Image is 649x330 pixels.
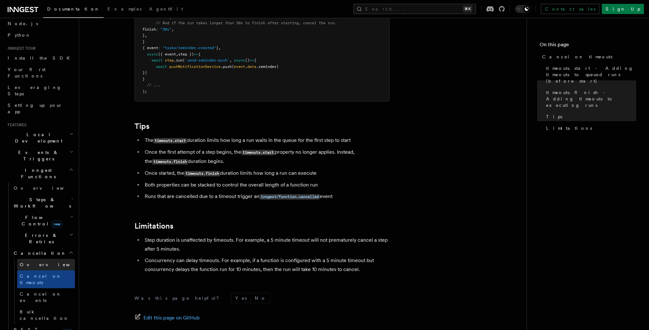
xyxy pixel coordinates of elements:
[250,58,254,62] span: =>
[540,51,636,62] a: Cancel on timeouts
[147,52,158,56] span: async
[11,247,75,259] button: Cancellation
[241,150,275,155] code: timeouts.start
[158,15,169,19] span: "10s"
[142,33,145,38] span: }
[149,6,183,11] span: AgentKit
[259,193,320,199] a: inngest/function.cancelled
[163,46,216,50] span: "tasks/reminder.created"
[245,58,250,62] span: ()
[151,58,163,62] span: await
[5,122,26,128] span: Features
[165,58,174,62] span: step
[152,159,188,165] code: timeouts.finish
[142,15,154,19] span: start
[145,33,147,38] span: ,
[17,288,75,306] a: Cancel on events
[142,46,158,50] span: { event
[153,138,187,143] code: timeouts.start
[5,29,75,41] a: Python
[543,122,636,134] a: Limitations
[20,274,62,285] span: Cancel on timeouts
[515,5,530,13] button: Toggle dark mode
[198,52,201,56] span: {
[247,64,256,69] span: data
[542,54,612,60] span: Cancel on timeouts
[135,313,200,322] a: Edit this page on GitHub
[5,18,75,29] a: Node.js
[14,186,79,191] span: Overview
[546,89,636,108] span: timeouts.finish - Adding timeouts to executing runs
[463,6,472,12] kbd: ⌘K
[8,33,31,38] span: Python
[52,221,62,228] span: new
[11,182,75,194] a: Overview
[8,85,62,96] span: Leveraging Steps
[11,212,75,230] button: Flow Controlnew
[143,148,390,166] li: Once the first attempt of a step begins, the property no longer applies. Instead, the duration be...
[354,4,476,14] button: Search...⌘K
[5,129,75,147] button: Local Development
[5,46,36,51] span: Inngest tour
[11,259,75,324] div: Cancellation
[143,256,390,274] li: Concurrency can delay timeouts. For example, if a function is configured with a 5 minute timeout ...
[5,64,75,82] a: Your first Functions
[156,27,158,32] span: :
[8,67,46,78] span: Your first Functions
[216,46,218,50] span: }
[541,4,599,14] a: Contact sales
[543,62,636,87] a: timeouts.start - Adding timeouts to queued runs (before start)
[104,2,145,17] a: Examples
[546,114,562,120] span: Tips
[20,309,69,321] span: Bulk cancellation
[17,259,75,270] a: Overview
[251,293,270,303] button: No
[156,21,337,25] span: // And if the run takes longer than 30s to finish after starting, cancel the run.
[256,64,279,69] span: .reminder)
[20,291,62,303] span: Cancel on events
[176,52,178,56] span: ,
[5,82,75,99] a: Leveraging Steps
[135,222,173,231] a: Limitations
[11,250,66,256] span: Cancellation
[194,52,198,56] span: =>
[543,87,636,111] a: timeouts.finish - Adding timeouts to executing runs
[11,230,75,247] button: Errors & Retries
[5,147,75,165] button: Events & Triggers
[17,306,75,324] a: Bulk cancellation
[107,6,142,11] span: Examples
[169,64,221,69] span: pushNotificationService
[143,313,200,322] span: Edit this page on GitHub
[142,27,156,32] span: finish
[135,122,149,131] a: Tips
[602,4,644,14] a: Sign Up
[169,15,171,19] span: ,
[143,136,390,145] li: The duration limits how long a run waits in the queue for the first step to start
[5,149,69,162] span: Events & Triggers
[158,46,160,50] span: :
[8,103,62,114] span: Setting up your app
[546,65,636,84] span: timeouts.start - Adding timeouts to queued runs (before start)
[184,171,220,176] code: timeouts.finish
[158,52,176,56] span: ({ event
[11,194,75,212] button: Steps & Workflows
[540,41,636,51] h4: On this page
[160,27,171,32] span: "30s"
[8,21,38,26] span: Node.js
[135,295,223,301] p: Was this page helpful?
[142,70,147,75] span: })
[174,58,183,62] span: .run
[5,165,75,182] button: Inngest Functions
[147,83,160,87] span: // ...
[245,64,247,69] span: .
[232,64,234,69] span: (
[11,196,71,209] span: Steps & Workflows
[142,77,145,81] span: }
[234,64,245,69] span: event
[143,180,390,189] li: Both properties can be stacked to control the overall length of a function run
[47,6,100,11] span: Documentation
[8,55,74,61] span: Install the SDK
[254,58,256,62] span: {
[145,2,187,17] a: AgentKit
[11,232,69,245] span: Errors & Retries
